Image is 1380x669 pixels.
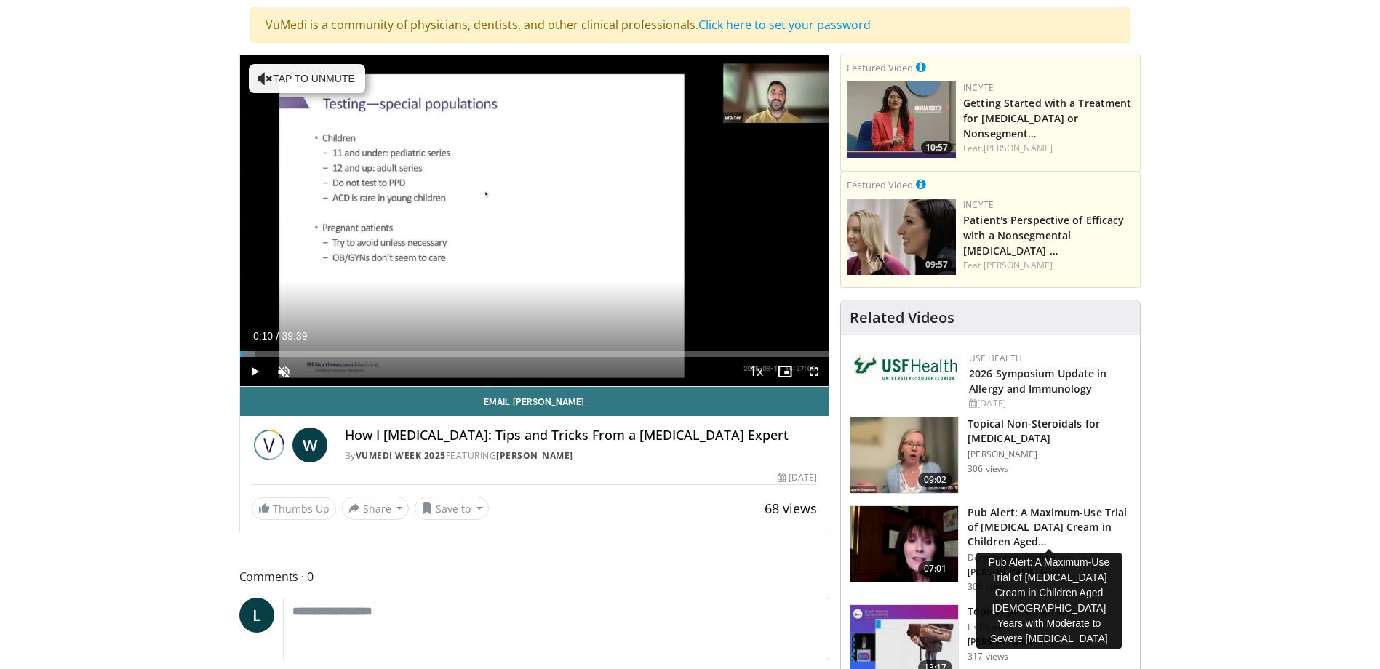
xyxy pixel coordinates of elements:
[968,636,1074,648] p: [PERSON_NAME]
[356,449,446,462] a: Vumedi Week 2025
[847,81,956,158] img: e02a99de-beb8-4d69-a8cb-018b1ffb8f0c.png.150x105_q85_crop-smart_upscale.jpg
[968,651,1008,662] p: 317 views
[799,357,829,386] button: Fullscreen
[968,463,1008,475] p: 306 views
[968,449,1131,460] p: [PERSON_NAME]
[918,561,953,576] span: 07:01
[496,449,573,462] a: [PERSON_NAME]
[239,598,274,633] a: L
[853,352,962,384] img: 6ba8804a-8538-4002-95e7-a8f8012d4a11.png.150x105_q85_autocrop_double_scale_upscale_version-0.2.jpg
[850,309,954,327] h4: Related Videos
[963,142,1134,155] div: Feat.
[969,352,1022,364] a: USF Health
[847,178,913,191] small: Featured Video
[741,357,770,386] button: Playback Rate
[850,505,1131,593] a: 07:01 Pub Alert: A Maximum-Use Trial of [MEDICAL_DATA] Cream in Children Aged… Dermatology Public...
[250,7,1130,43] div: VuMedi is a community of physicians, dentists, and other clinical professionals.
[963,96,1131,140] a: Getting Started with a Treatment for [MEDICAL_DATA] or Nonsegment…
[921,258,952,271] span: 09:57
[345,449,818,462] div: By FEATURING
[345,428,818,444] h4: How I [MEDICAL_DATA]: Tips and Tricks From a [MEDICAL_DATA] Expert
[968,417,1131,446] h3: Topical Non-Steroidals for [MEDICAL_DATA]
[968,604,1074,619] h3: Topical JAK Inhibitors
[984,259,1053,271] a: [PERSON_NAME]
[847,199,956,275] a: 09:57
[282,330,307,342] span: 39:39
[276,330,279,342] span: /
[963,199,994,211] a: Incyte
[850,506,958,582] img: e32a16a8-af25-496d-a4dc-7481d4d640ca.150x105_q85_crop-smart_upscale.jpg
[976,553,1122,649] div: Pub Alert: A Maximum-Use Trial of [MEDICAL_DATA] Cream in Children Aged [DEMOGRAPHIC_DATA] Years ...
[850,417,958,493] img: 34a4b5e7-9a28-40cd-b963-80fdb137f70d.150x105_q85_crop-smart_upscale.jpg
[847,81,956,158] a: 10:57
[921,141,952,154] span: 10:57
[239,567,830,586] span: Comments 0
[918,473,953,487] span: 09:02
[778,471,817,484] div: [DATE]
[292,428,327,462] a: W
[968,552,1131,564] p: Dermatology Publications
[252,497,336,520] a: Thumbs Up
[969,397,1128,410] div: [DATE]
[984,142,1053,154] a: [PERSON_NAME]
[240,387,829,416] a: Email [PERSON_NAME]
[968,505,1131,549] h3: Pub Alert: A Maximum-Use Trial of [MEDICAL_DATA] Cream in Children Aged…
[765,500,817,517] span: 68 views
[847,199,956,275] img: 2c48d197-61e9-423b-8908-6c4d7e1deb64.png.150x105_q85_crop-smart_upscale.jpg
[240,351,829,357] div: Progress Bar
[968,581,1008,593] p: 306 views
[847,61,913,74] small: Featured Video
[963,213,1124,257] a: Patient's Perspective of Efficacy with a Nonsegmental [MEDICAL_DATA] …
[342,497,410,520] button: Share
[240,55,829,387] video-js: Video Player
[269,357,298,386] button: Unmute
[770,357,799,386] button: Enable picture-in-picture mode
[968,622,1074,633] p: LivDerm
[698,17,871,33] a: Click here to set your password
[249,64,365,93] button: Tap to unmute
[253,330,273,342] span: 0:10
[850,417,1131,494] a: 09:02 Topical Non-Steroidals for [MEDICAL_DATA] [PERSON_NAME] 306 views
[963,81,994,94] a: Incyte
[415,497,489,520] button: Save to
[252,428,287,462] img: Vumedi Week 2025
[963,259,1134,272] div: Feat.
[968,566,1131,578] p: [PERSON_NAME] Gold
[240,357,269,386] button: Play
[969,366,1106,396] a: 2026 Symposium Update in Allergy and Immunology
